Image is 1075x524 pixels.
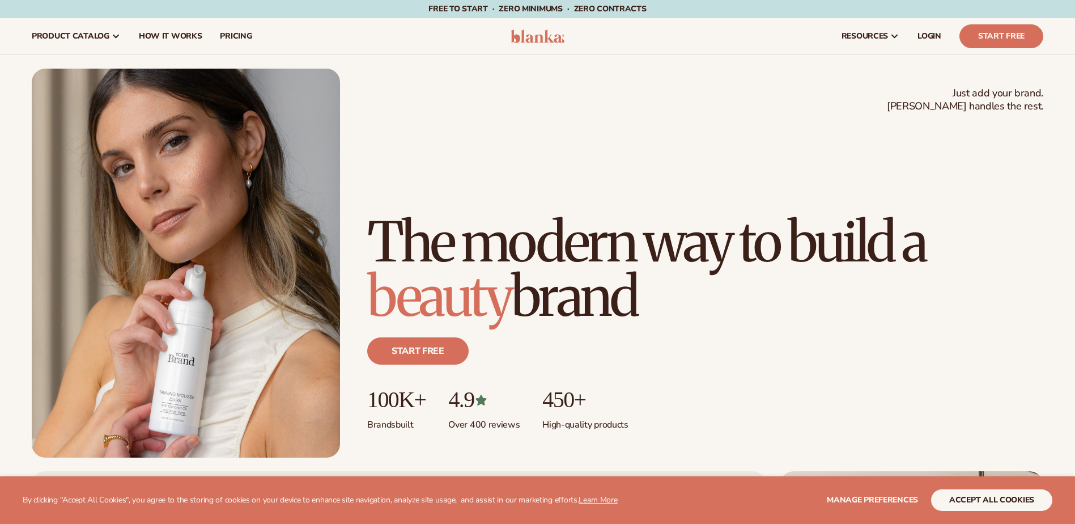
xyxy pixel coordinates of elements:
p: High-quality products [542,412,628,431]
span: product catalog [32,32,109,41]
a: LOGIN [908,18,950,54]
a: pricing [211,18,261,54]
span: resources [842,32,888,41]
p: 450+ [542,387,628,412]
span: pricing [220,32,252,41]
span: Just add your brand. [PERSON_NAME] handles the rest. [887,87,1043,113]
a: Start Free [959,24,1043,48]
img: Female holding tanning mousse. [32,69,340,458]
span: Manage preferences [827,495,918,505]
a: Start free [367,337,469,365]
p: 4.9 [448,387,520,412]
img: logo [511,29,564,43]
a: resources [832,18,908,54]
h1: The modern way to build a brand [367,215,1043,324]
span: Free to start · ZERO minimums · ZERO contracts [428,3,646,14]
p: By clicking "Accept All Cookies", you agree to the storing of cookies on your device to enhance s... [23,496,618,505]
a: Learn More [579,495,617,505]
p: Brands built [367,412,426,431]
span: How It Works [139,32,202,41]
a: product catalog [23,18,130,54]
a: How It Works [130,18,211,54]
p: 100K+ [367,387,426,412]
button: accept all cookies [931,489,1052,511]
button: Manage preferences [827,489,918,511]
span: LOGIN [917,32,941,41]
p: Over 400 reviews [448,412,520,431]
span: beauty [367,263,511,331]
